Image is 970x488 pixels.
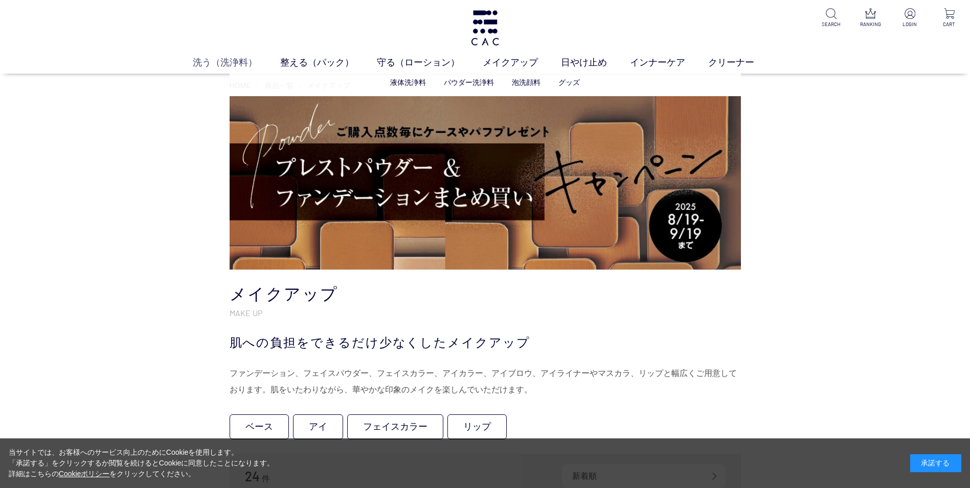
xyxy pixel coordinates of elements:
[897,20,922,28] p: LOGIN
[558,78,580,86] a: グッズ
[230,334,741,352] div: 肌への負担をできるだけ少なくしたメイクアップ
[910,454,961,472] div: 承諾する
[59,470,110,478] a: Cookieポリシー
[483,56,561,70] a: メイクアップ
[193,56,280,70] a: 洗う（洗浄料）
[377,56,483,70] a: 守る（ローション）
[819,8,844,28] a: SEARCH
[937,20,962,28] p: CART
[897,8,922,28] a: LOGIN
[347,414,443,439] a: フェイスカラー
[230,365,741,398] div: ファンデーション、フェイスパウダー、フェイスカラー、アイカラー、アイブロウ、アイライナーやマスカラ、リップと幅広くご用意しております。肌をいたわりながら、華やかな印象のメイクを楽しんでいただけます。
[469,10,501,46] img: logo
[9,447,275,479] div: 当サイトでは、お客様へのサービス向上のためにCookieを使用します。 「承諾する」をクリックするか閲覧を続けるとCookieに同意したことになります。 詳細はこちらの をクリックしてください。
[444,78,494,86] a: パウダー洗浄料
[230,283,741,305] h1: メイクアップ
[858,8,883,28] a: RANKING
[230,307,741,318] p: MAKE UP
[293,414,343,439] a: アイ
[858,20,883,28] p: RANKING
[937,8,962,28] a: CART
[512,78,540,86] a: 泡洗顔料
[390,78,426,86] a: 液体洗浄料
[447,414,507,439] a: リップ
[708,56,777,70] a: クリーナー
[630,56,708,70] a: インナーケア
[280,56,377,70] a: 整える（パック）
[819,20,844,28] p: SEARCH
[230,414,289,439] a: ベース
[561,56,630,70] a: 日やけ止め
